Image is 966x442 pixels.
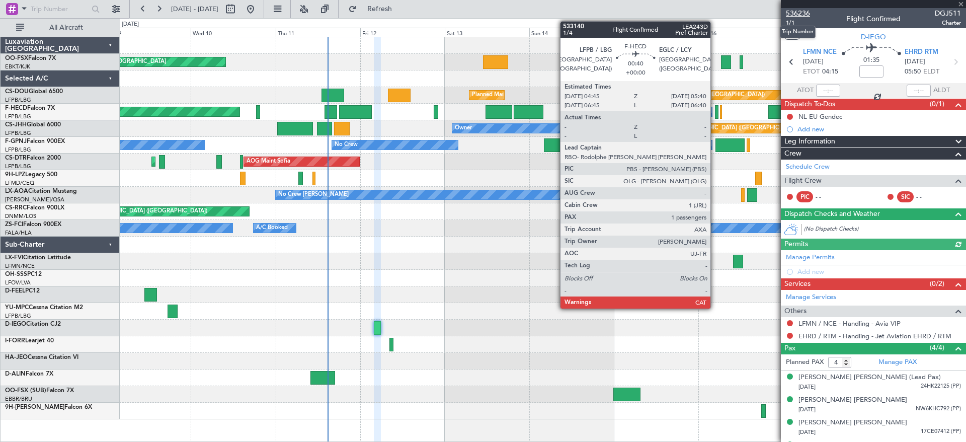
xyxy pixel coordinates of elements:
span: Dispatch Checks and Weather [784,208,880,220]
div: PIC [796,191,813,202]
a: CS-RRCFalcon 900LX [5,205,64,211]
span: ETOT [803,67,820,77]
a: CS-JHHGlobal 6000 [5,122,61,128]
div: [PERSON_NAME] [PERSON_NAME] (Lead Pax) [798,373,941,383]
span: F-HECD [5,105,27,111]
div: NL EU Gendec [798,112,842,121]
a: D-IEGOCitation CJ2 [5,321,61,327]
span: [DATE] [798,428,816,436]
span: Pax [784,343,795,354]
a: ZS-FCIFalcon 900EX [5,222,61,228]
div: - - [816,192,838,201]
span: Others [784,306,807,317]
a: LFMN/NCE [5,262,35,270]
div: No Crew [335,137,358,153]
a: EHRD / RTM - Handling - Jet Aviation EHRD / RTM [798,332,951,340]
div: SIC [897,191,914,202]
a: LFMN / NCE - Handling - Avia VIP [798,319,901,328]
span: CS-RRC [5,205,27,211]
span: Refresh [359,6,401,13]
span: CS-JHH [5,122,27,128]
a: EBBR/BRU [5,395,32,403]
span: D-IEGO [5,321,26,327]
a: CS-DTRFalcon 2000 [5,155,61,161]
span: (0/2) [930,278,944,289]
span: [DATE] [798,406,816,413]
span: F-GPNJ [5,138,27,144]
span: DGJ511 [935,8,961,19]
a: EBKT/KJK [5,63,30,70]
a: LFPB/LBG [5,96,31,104]
button: Refresh [344,1,404,17]
span: Services [784,278,811,290]
a: LFOV/LVA [5,279,31,286]
div: A/C Booked [589,220,621,236]
span: OO-FSX [5,55,28,61]
span: CS-DOU [5,89,29,95]
div: Mon 15 [614,28,698,37]
a: FALA/HLA [5,229,32,237]
a: CS-DOUGlobal 6500 [5,89,63,95]
span: ZS-FCI [5,222,23,228]
span: ALDT [933,86,950,96]
span: 9H-[PERSON_NAME] [5,404,64,410]
span: LX-FVI [5,255,23,261]
div: Sat 13 [445,28,529,37]
label: Planned PAX [786,357,824,367]
span: LX-AOA [5,188,28,194]
a: Schedule Crew [786,162,830,172]
div: Trip Number [780,26,816,38]
span: (0/1) [930,99,944,109]
a: DNMM/LOS [5,212,36,220]
span: Charter [935,19,961,27]
span: Crew [784,148,801,160]
div: Add new [797,125,961,133]
div: - - [916,192,939,201]
span: D-ALIN [5,371,26,377]
input: Trip Number [31,2,89,17]
span: Leg Information [784,136,835,148]
span: All Aircraft [26,24,106,31]
div: A/C Booked [663,220,694,236]
span: 17CE07412 (PP) [921,427,961,436]
div: No Crew [588,137,611,153]
span: ATOT [797,86,814,96]
span: NW6KHC792 (PP) [916,405,961,413]
div: Planned Maint [GEOGRAPHIC_DATA] ([GEOGRAPHIC_DATA]) [472,88,630,103]
span: [DATE] - [DATE] [171,5,218,14]
a: F-HECDFalcon 7X [5,105,55,111]
div: (No Dispatch Checks) [804,225,966,236]
a: LFPB/LBG [5,129,31,137]
span: OO-FSX (SUB) [5,388,46,394]
a: LFPB/LBG [5,146,31,154]
div: AOG Maint Sofia [247,154,290,169]
a: 9H-LPZLegacy 500 [5,172,57,178]
a: LFPB/LBG [5,312,31,320]
span: D-FEEL [5,288,25,294]
span: 04:15 [822,67,838,77]
a: OO-FSXFalcon 7X [5,55,56,61]
a: [PERSON_NAME]/QSA [5,196,64,203]
a: OH-SSSPC12 [5,271,42,277]
div: Planned Maint London ([GEOGRAPHIC_DATA]) [645,88,765,103]
span: 536236 [786,8,810,19]
a: Manage PAX [878,357,917,367]
div: A/C Booked [256,220,288,236]
div: [DATE] [122,20,139,29]
a: F-GPNJFalcon 900EX [5,138,65,144]
span: YU-MPC [5,305,29,311]
a: LFPB/LBG [5,163,31,170]
span: HA-JEO [5,354,28,360]
span: 9H-LPZ [5,172,25,178]
div: Thu 11 [276,28,360,37]
span: Dispatch To-Dos [784,99,835,110]
a: LX-FVICitation Latitude [5,255,71,261]
div: No Crew [PERSON_NAME] [278,187,349,202]
a: 9H-[PERSON_NAME]Falcon 6X [5,404,92,410]
span: I-FORR [5,338,25,344]
a: I-FORRLearjet 40 [5,338,54,344]
div: Planned Maint [GEOGRAPHIC_DATA] ([GEOGRAPHIC_DATA]) [49,204,207,219]
span: [DATE] [798,383,816,391]
span: D-IEGO [861,32,886,42]
div: [PERSON_NAME] [PERSON_NAME] [798,395,907,405]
